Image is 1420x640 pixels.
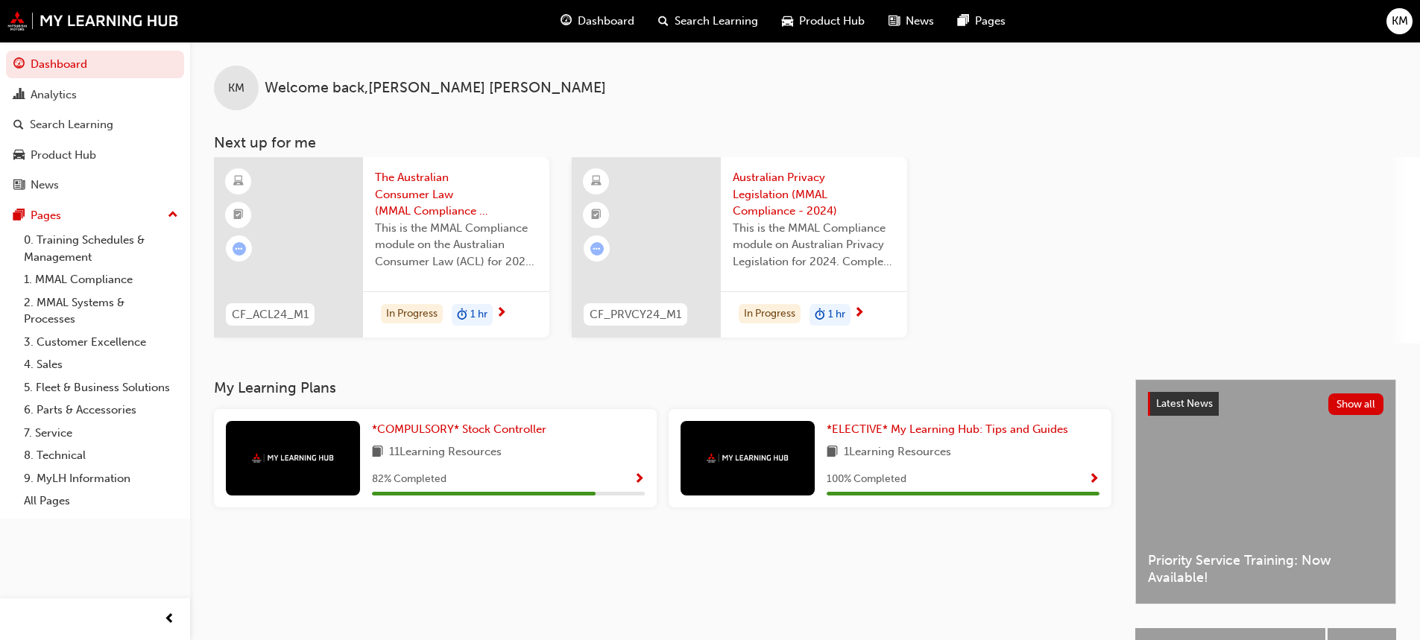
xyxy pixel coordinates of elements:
span: prev-icon [164,610,175,629]
span: *ELECTIVE* My Learning Hub: Tips and Guides [827,422,1068,436]
span: 100 % Completed [827,471,906,488]
span: up-icon [168,206,178,225]
a: 1. MMAL Compliance [18,268,184,291]
a: News [6,171,184,199]
span: Product Hub [799,13,865,30]
a: Search Learning [6,111,184,139]
img: mmal [707,453,789,463]
span: The Australian Consumer Law (MMAL Compliance - 2024) [375,169,537,220]
a: pages-iconPages [946,6,1017,37]
img: mmal [252,453,334,463]
span: news-icon [889,12,900,31]
span: 11 Learning Resources [389,443,502,462]
span: car-icon [782,12,793,31]
button: Pages [6,202,184,229]
span: Pages [975,13,1006,30]
span: next-icon [496,307,507,320]
span: duration-icon [457,305,467,325]
span: car-icon [13,149,25,162]
span: guage-icon [13,58,25,72]
a: search-iconSearch Learning [646,6,770,37]
button: KM [1386,8,1413,34]
span: book-icon [372,443,383,462]
span: Welcome back , [PERSON_NAME] [PERSON_NAME] [265,80,606,97]
span: News [906,13,934,30]
button: Show all [1328,393,1384,415]
span: booktick-icon [591,206,602,225]
a: Latest NewsShow allPriority Service Training: Now Available! [1135,379,1396,604]
span: Show Progress [1088,473,1099,487]
span: book-icon [827,443,838,462]
span: This is the MMAL Compliance module on Australian Privacy Legislation for 2024. Complete this modu... [733,220,895,270]
span: CF_PRVCY24_M1 [590,306,681,323]
span: 1 Learning Resources [844,443,951,462]
span: KM [1392,13,1408,30]
span: This is the MMAL Compliance module on the Australian Consumer Law (ACL) for 2024. Complete this m... [375,220,537,270]
img: mmal [7,11,179,31]
a: 9. MyLH Information [18,467,184,490]
a: All Pages [18,489,184,513]
span: Search Learning [675,13,758,30]
button: DashboardAnalyticsSearch LearningProduct HubNews [6,48,184,202]
span: *COMPULSORY* Stock Controller [372,422,546,436]
a: *ELECTIVE* My Learning Hub: Tips and Guides [827,421,1074,438]
span: Dashboard [578,13,634,30]
a: 5. Fleet & Business Solutions [18,376,184,399]
span: learningRecordVerb_ATTEMPT-icon [233,242,246,256]
a: CF_PRVCY24_M1Australian Privacy Legislation (MMAL Compliance - 2024)This is the MMAL Compliance m... [572,157,907,338]
a: news-iconNews [877,6,946,37]
a: Latest NewsShow all [1148,392,1383,416]
span: learningResourceType_ELEARNING-icon [591,172,602,191]
span: Latest News [1156,397,1213,410]
a: 6. Parts & Accessories [18,399,184,422]
div: In Progress [381,304,443,324]
span: 1 hr [828,306,845,323]
span: next-icon [853,307,865,320]
div: In Progress [739,304,801,324]
h3: Next up for me [190,134,1420,151]
a: *COMPULSORY* Stock Controller [372,421,552,438]
h3: My Learning Plans [214,379,1111,396]
span: Australian Privacy Legislation (MMAL Compliance - 2024) [733,169,895,220]
a: Dashboard [6,51,184,78]
span: 1 hr [470,306,487,323]
span: Show Progress [634,473,645,487]
a: 4. Sales [18,353,184,376]
a: guage-iconDashboard [549,6,646,37]
span: duration-icon [815,305,825,325]
span: CF_ACL24_M1 [232,306,309,323]
button: Show Progress [634,470,645,489]
a: Analytics [6,81,184,109]
span: learningRecordVerb_ATTEMPT-icon [590,242,604,256]
div: News [31,177,59,194]
a: 2. MMAL Systems & Processes [18,291,184,331]
span: guage-icon [561,12,572,31]
span: pages-icon [958,12,969,31]
button: Show Progress [1088,470,1099,489]
span: pages-icon [13,209,25,223]
span: search-icon [13,118,24,132]
a: CF_ACL24_M1The Australian Consumer Law (MMAL Compliance - 2024)This is the MMAL Compliance module... [214,157,549,338]
span: news-icon [13,179,25,192]
a: 8. Technical [18,444,184,467]
div: Product Hub [31,147,96,164]
span: chart-icon [13,89,25,102]
a: Product Hub [6,142,184,169]
div: Analytics [31,86,77,104]
a: 7. Service [18,422,184,445]
div: Pages [31,207,61,224]
a: 3. Customer Excellence [18,331,184,354]
span: 82 % Completed [372,471,446,488]
a: car-iconProduct Hub [770,6,877,37]
span: search-icon [658,12,669,31]
span: Priority Service Training: Now Available! [1148,552,1383,586]
div: Search Learning [30,116,113,133]
span: booktick-icon [233,206,244,225]
a: 0. Training Schedules & Management [18,229,184,268]
span: learningResourceType_ELEARNING-icon [233,172,244,191]
span: KM [228,80,244,97]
